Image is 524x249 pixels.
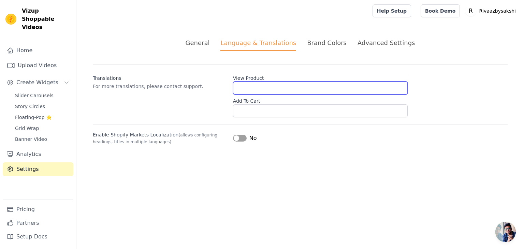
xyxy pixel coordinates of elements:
[11,113,73,122] a: Floating-Pop ⭐
[3,216,73,230] a: Partners
[220,38,296,51] div: Language & Translations
[15,103,45,110] span: Story Circles
[421,4,460,17] a: Book Demo
[3,147,73,161] a: Analytics
[186,38,210,47] div: General
[307,38,347,47] div: Brand Colors
[469,8,473,14] text: R
[3,76,73,89] button: Create Widgets
[233,95,408,104] label: Add To Cart
[358,38,415,47] div: Advanced Settings
[93,72,228,82] div: Translations
[249,134,257,142] span: No
[11,102,73,111] a: Story Circles
[3,230,73,244] a: Setup Docs
[11,134,73,144] a: Banner Video
[5,14,16,25] img: Vizup
[16,78,58,87] span: Create Widgets
[3,44,73,57] a: Home
[15,114,52,121] span: Floating-Pop ⭐
[233,72,408,82] label: View Product
[3,59,73,72] a: Upload Videos
[3,203,73,216] a: Pricing
[373,4,411,17] a: Help Setup
[3,162,73,176] a: Settings
[15,125,39,132] span: Grid Wrap
[15,136,47,143] span: Banner Video
[93,131,228,145] label: Enable Shopify Markets Localization
[11,123,73,133] a: Grid Wrap
[22,7,71,31] span: Vizup Shoppable Videos
[465,5,519,17] button: R Rivaazbysakshi
[233,134,257,142] button: No
[15,92,54,99] span: Slider Carousels
[495,222,516,242] div: Open chat
[11,91,73,100] a: Slider Carousels
[93,83,228,90] p: For more translations, please contact support.
[476,5,519,17] p: Rivaazbysakshi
